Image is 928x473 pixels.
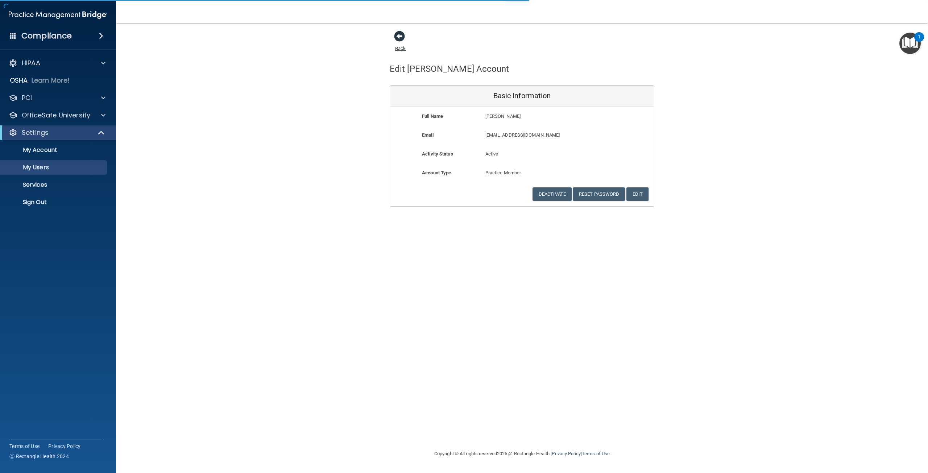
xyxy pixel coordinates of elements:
[9,443,40,450] a: Terms of Use
[5,199,104,206] p: Sign Out
[552,451,580,456] a: Privacy Policy
[918,37,920,46] div: 1
[390,64,509,74] h4: Edit [PERSON_NAME] Account
[390,86,654,107] div: Basic Information
[626,187,649,201] button: Edit
[485,150,559,158] p: Active
[899,33,921,54] button: Open Resource Center, 1 new notification
[582,451,610,456] a: Terms of Use
[10,76,28,85] p: OSHA
[533,187,572,201] button: Deactivate
[22,128,49,137] p: Settings
[9,8,107,22] img: PMB logo
[32,76,70,85] p: Learn More!
[5,181,104,188] p: Services
[9,128,105,137] a: Settings
[22,59,40,67] p: HIPAA
[21,31,72,41] h4: Compliance
[9,111,105,120] a: OfficeSafe University
[422,170,451,175] b: Account Type
[573,187,625,201] button: Reset Password
[9,59,105,67] a: HIPAA
[9,94,105,102] a: PCI
[422,113,443,119] b: Full Name
[485,112,601,121] p: [PERSON_NAME]
[48,443,81,450] a: Privacy Policy
[5,164,104,171] p: My Users
[22,94,32,102] p: PCI
[422,132,434,138] b: Email
[485,131,601,140] p: [EMAIL_ADDRESS][DOMAIN_NAME]
[5,146,104,154] p: My Account
[485,169,559,177] p: Practice Member
[422,151,453,157] b: Activity Status
[22,111,90,120] p: OfficeSafe University
[395,37,406,51] a: Back
[9,453,69,460] span: Ⓒ Rectangle Health 2024
[390,442,654,465] div: Copyright © All rights reserved 2025 @ Rectangle Health | |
